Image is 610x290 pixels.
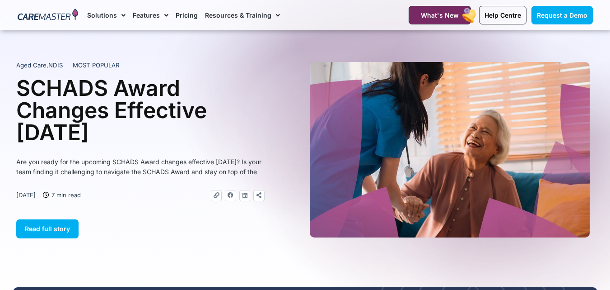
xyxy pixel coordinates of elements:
h1: SCHADS Award Changes Effective [DATE] [16,77,265,143]
a: Help Centre [479,6,526,24]
a: Read full story [16,219,79,238]
a: Request a Demo [531,6,593,24]
span: Read full story [25,225,70,233]
span: Aged Care [16,62,47,69]
span: What's New [421,11,459,19]
span: Help Centre [484,11,521,19]
time: [DATE] [16,191,36,199]
img: A heartwarming moment where a support worker in a blue uniform, with a stethoscope draped over he... [310,62,590,238]
span: MOST POPULAR [73,61,120,70]
a: What's New [409,6,471,24]
span: 7 min read [49,190,81,200]
span: NDIS [48,62,63,69]
p: Are you ready for the upcoming SCHADS Award changes effective [DATE]? Is your team finding it cha... [16,157,265,177]
span: , [16,62,63,69]
img: CareMaster Logo [18,9,79,22]
span: Request a Demo [537,11,587,19]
